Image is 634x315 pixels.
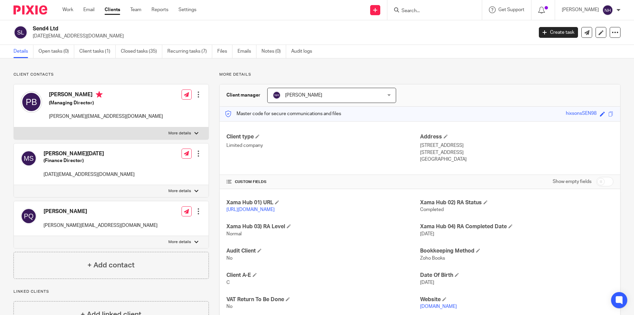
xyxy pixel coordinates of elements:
[420,207,444,212] span: Completed
[420,156,613,163] p: [GEOGRAPHIC_DATA]
[21,91,42,113] img: svg%3E
[539,27,578,38] a: Create task
[44,171,135,178] p: [DATE][EMAIL_ADDRESS][DOMAIN_NAME]
[168,188,191,194] p: More details
[420,142,613,149] p: [STREET_ADDRESS]
[553,178,591,185] label: Show empty fields
[238,45,256,58] a: Emails
[178,6,196,13] a: Settings
[217,45,232,58] a: Files
[226,232,242,236] span: Normal
[79,45,116,58] a: Client tasks (1)
[49,100,163,106] h5: (Managing Director)
[420,149,613,156] p: [STREET_ADDRESS]
[13,289,209,294] p: Linked clients
[33,25,430,32] h2: Send4 Ltd
[49,113,163,120] p: [PERSON_NAME][EMAIL_ADDRESS][DOMAIN_NAME]
[33,33,529,40] p: [DATE][EMAIL_ADDRESS][DOMAIN_NAME]
[226,296,420,303] h4: VAT Return To Be Done
[420,199,613,206] h4: Xama Hub 02) RA Status
[21,150,37,166] img: svg%3E
[226,247,420,255] h4: Audit Client
[38,45,74,58] a: Open tasks (0)
[44,208,158,215] h4: [PERSON_NAME]
[13,5,47,15] img: Pixie
[13,25,28,40] img: svg%3E
[226,272,420,279] h4: Client A-E
[226,256,232,261] span: No
[420,304,457,309] a: [DOMAIN_NAME]
[226,223,420,230] h4: Xama Hub 03) RA Level
[226,142,420,149] p: Limited company
[44,150,135,157] h4: [PERSON_NAME][DATE]
[226,304,232,309] span: No
[83,6,94,13] a: Email
[420,133,613,140] h4: Address
[420,256,445,261] span: Zoho Books
[226,133,420,140] h4: Client type
[168,239,191,245] p: More details
[225,110,341,117] p: Master code for secure communications and files
[401,8,462,14] input: Search
[498,7,524,12] span: Get Support
[420,272,613,279] h4: Date Of Birth
[226,92,260,99] h3: Client manager
[602,5,613,16] img: svg%3E
[21,208,37,224] img: svg%3E
[420,223,613,230] h4: Xama Hub 04) RA Completed Date
[105,6,120,13] a: Clients
[226,179,420,185] h4: CUSTOM FIELDS
[44,222,158,229] p: [PERSON_NAME][EMAIL_ADDRESS][DOMAIN_NAME]
[420,232,434,236] span: [DATE]
[219,72,621,77] p: More details
[420,280,434,285] span: [DATE]
[226,199,420,206] h4: Xama Hub 01) URL
[168,131,191,136] p: More details
[130,6,141,13] a: Team
[420,296,613,303] h4: Website
[44,157,135,164] h5: (Finance Director)
[13,72,209,77] p: Client contacts
[226,280,230,285] span: C
[49,91,163,100] h4: [PERSON_NAME]
[566,110,597,118] div: hixsonsSEN98
[291,45,317,58] a: Audit logs
[62,6,73,13] a: Work
[420,247,613,255] h4: Bookkeeping Method
[285,93,322,98] span: [PERSON_NAME]
[151,6,168,13] a: Reports
[226,207,275,212] a: [URL][DOMAIN_NAME]
[261,45,286,58] a: Notes (0)
[87,260,135,270] h4: + Add contact
[121,45,162,58] a: Closed tasks (35)
[273,91,281,99] img: svg%3E
[167,45,212,58] a: Recurring tasks (7)
[562,6,599,13] p: [PERSON_NAME]
[13,45,33,58] a: Details
[96,91,103,98] i: Primary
